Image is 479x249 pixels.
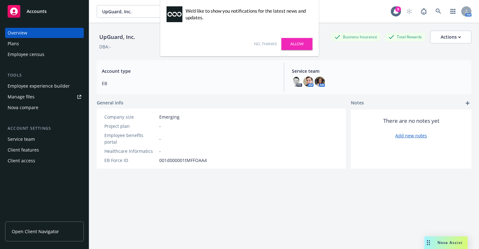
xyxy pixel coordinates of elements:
[5,92,84,102] a: Manage files
[395,6,401,12] div: 8
[303,77,313,87] img: photo
[8,39,19,49] div: Plans
[102,80,276,87] span: EB
[97,5,176,18] button: UpGuard, Inc.
[8,92,35,102] div: Manage files
[8,81,70,91] div: Employee experience builder
[5,3,84,20] a: Accounts
[104,114,157,120] div: Company size
[104,132,157,145] div: Employee benefits portal
[383,117,439,125] span: There are no notes yet
[424,236,468,249] button: Nova Assist
[5,156,84,166] a: Client access
[8,28,27,38] div: Overview
[254,41,277,47] a: No, thanks
[104,157,157,164] div: EB Force ID
[5,39,84,49] a: Plans
[292,77,302,87] img: photo
[102,68,276,74] span: Account type
[437,240,463,245] span: Nova Assist
[5,103,84,113] a: Nova compare
[8,49,44,59] div: Employee census
[102,8,157,15] span: UpGuard, Inc.
[5,28,84,38] a: Overview
[12,228,59,235] span: Open Client Navigator
[403,5,416,18] a: Start snowing
[5,49,84,59] a: Employee census
[424,236,432,249] div: Drag to move
[97,33,138,41] div: UpGuard, Inc.
[395,132,427,139] a: Add new notes
[159,123,161,129] span: -
[292,68,466,74] span: Service team
[5,134,84,144] a: Service team
[447,5,459,18] a: Switch app
[159,148,161,154] span: -
[281,38,312,50] a: Allow
[430,31,471,43] button: Actions
[99,43,111,50] div: DBA: -
[417,5,430,18] a: Report a Bug
[5,145,84,155] a: Client features
[5,81,84,91] a: Employee experience builder
[441,31,461,43] div: Actions
[27,9,47,14] span: Accounts
[159,157,207,164] span: 001d000001tMFFOAA4
[8,145,39,155] div: Client features
[8,103,38,113] div: Nova compare
[432,5,445,18] a: Search
[8,134,35,144] div: Service team
[315,77,325,87] img: photo
[159,135,161,142] span: -
[351,99,364,107] span: Notes
[331,33,380,41] div: Business Insurance
[385,33,425,41] div: Total Rewards
[104,123,157,129] div: Project plan
[464,99,471,107] a: add
[159,114,180,120] span: Emerging
[97,99,123,106] span: General info
[8,156,35,166] div: Client access
[5,72,84,78] div: Tools
[186,8,309,21] div: We'd like to show you notifications for the latest news and updates.
[104,148,157,154] div: Healthcare Informatics
[5,125,84,132] div: Account settings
